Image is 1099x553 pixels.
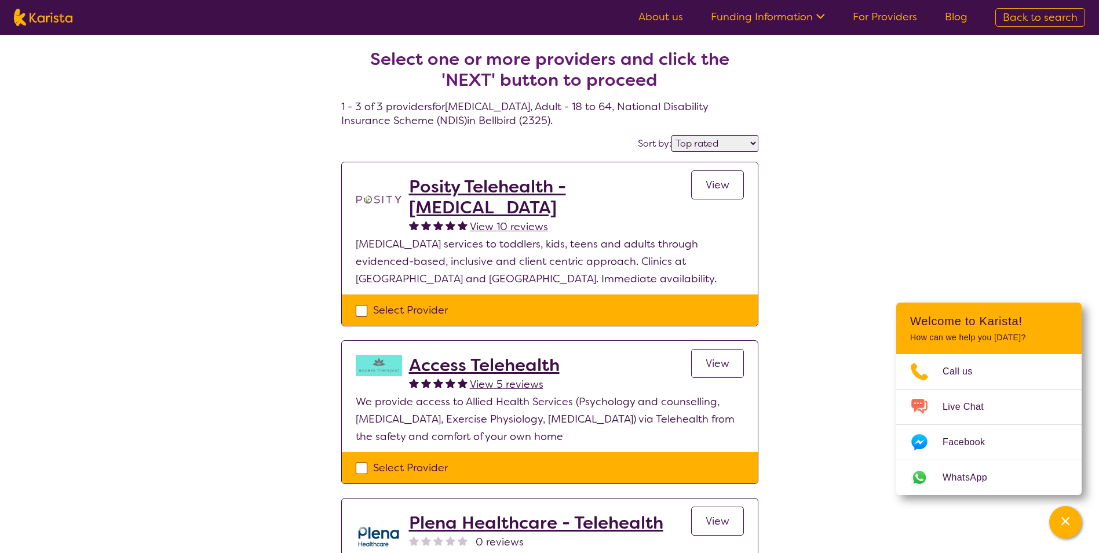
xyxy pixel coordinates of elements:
[433,220,443,230] img: fullstar
[356,393,744,445] p: We provide access to Allied Health Services (Psychology and counselling, [MEDICAL_DATA], Exercise...
[421,378,431,388] img: fullstar
[458,378,468,388] img: fullstar
[896,460,1082,495] a: Web link opens in a new tab.
[853,10,917,24] a: For Providers
[356,235,744,288] p: [MEDICAL_DATA] services to toddlers, kids, teens and adults through evidenced-based, inclusive an...
[943,434,999,451] span: Facebook
[470,376,543,393] a: View 5 reviews
[943,398,998,416] span: Live Chat
[421,220,431,230] img: fullstar
[446,378,455,388] img: fullstar
[409,176,691,218] a: Posity Telehealth - [MEDICAL_DATA]
[1003,10,1078,24] span: Back to search
[446,536,455,545] img: nonereviewstar
[706,178,729,192] span: View
[409,220,419,230] img: fullstar
[995,8,1085,27] a: Back to search
[470,377,543,391] span: View 5 reviews
[14,9,72,26] img: Karista logo
[409,512,663,533] a: Plena Healthcare - Telehealth
[1049,506,1082,539] button: Channel Menu
[433,378,443,388] img: fullstar
[409,355,560,376] a: Access Telehealth
[910,314,1068,328] h2: Welcome to Karista!
[945,10,967,24] a: Blog
[476,533,524,551] span: 0 reviews
[706,356,729,370] span: View
[446,220,455,230] img: fullstar
[470,218,548,235] a: View 10 reviews
[691,170,744,199] a: View
[711,10,825,24] a: Funding Information
[943,363,987,380] span: Call us
[356,176,402,223] img: t1bslo80pcylnzwjhndq.png
[458,536,468,545] img: nonereviewstar
[421,536,431,545] img: nonereviewstar
[341,21,758,128] h4: 1 - 3 of 3 providers for [MEDICAL_DATA] , Adult - 18 to 64 , National Disability Insurance Scheme...
[910,333,1068,343] p: How can we help you [DATE]?
[355,49,744,90] h2: Select one or more providers and click the 'NEXT' button to proceed
[638,10,683,24] a: About us
[433,536,443,545] img: nonereviewstar
[896,303,1082,495] div: Channel Menu
[691,507,744,536] a: View
[409,536,419,545] img: nonereviewstar
[943,469,1001,486] span: WhatsApp
[638,137,671,150] label: Sort by:
[691,349,744,378] a: View
[706,514,729,528] span: View
[409,378,419,388] img: fullstar
[356,355,402,376] img: hzy3j6chfzohyvwdpojv.png
[896,354,1082,495] ul: Choose channel
[470,220,548,234] span: View 10 reviews
[458,220,468,230] img: fullstar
